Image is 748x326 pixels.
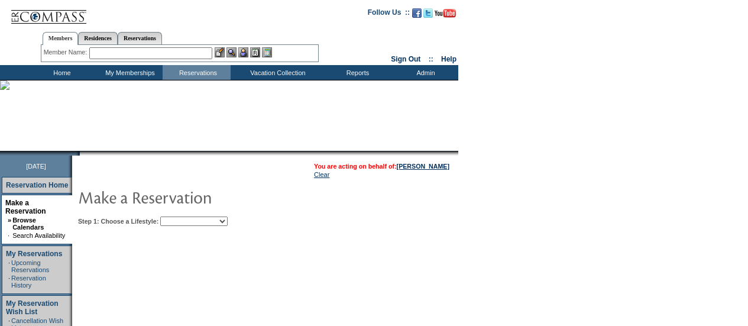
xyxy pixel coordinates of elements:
td: Reports [322,65,390,80]
img: blank.gif [80,151,81,156]
a: [PERSON_NAME] [397,163,449,170]
span: You are acting on behalf of: [314,163,449,170]
td: Vacation Collection [231,65,322,80]
img: Reservations [250,47,260,57]
div: Member Name: [44,47,89,57]
a: Subscribe to our YouTube Channel [435,12,456,19]
a: My Reservations [6,250,62,258]
a: Search Availability [12,232,65,239]
a: Browse Calendars [12,217,44,231]
a: My Reservation Wish List [6,299,59,316]
img: View [226,47,237,57]
a: Clear [314,171,329,178]
a: Reservations [118,32,162,44]
img: promoShadowLeftCorner.gif [76,151,80,156]
span: [DATE] [26,163,46,170]
a: Reservation History [11,275,46,289]
td: Reservations [163,65,231,80]
td: · [8,232,11,239]
img: Impersonate [238,47,248,57]
td: Follow Us :: [368,7,410,21]
a: Reservation Home [6,181,68,189]
td: Home [27,65,95,80]
td: · [8,259,10,273]
td: Admin [390,65,458,80]
a: Upcoming Reservations [11,259,49,273]
a: Help [441,55,456,63]
img: Subscribe to our YouTube Channel [435,9,456,18]
td: My Memberships [95,65,163,80]
img: b_calculator.gif [262,47,272,57]
td: · [8,275,10,289]
a: Follow us on Twitter [423,12,433,19]
img: Follow us on Twitter [423,8,433,18]
a: Sign Out [391,55,420,63]
img: Become our fan on Facebook [412,8,422,18]
img: b_edit.gif [215,47,225,57]
a: Make a Reservation [5,199,46,215]
a: Members [43,32,79,45]
a: Become our fan on Facebook [412,12,422,19]
a: Residences [78,32,118,44]
b: Step 1: Choose a Lifestyle: [78,218,158,225]
span: :: [429,55,433,63]
img: pgTtlMakeReservation.gif [78,185,315,209]
b: » [8,217,11,224]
